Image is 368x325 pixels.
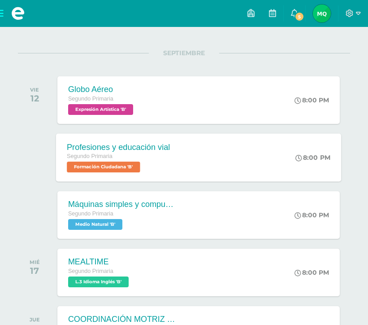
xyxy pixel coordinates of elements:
[68,85,135,94] div: Globo Aéreo
[30,316,40,323] div: JUE
[294,268,329,277] div: 8:00 PM
[68,277,129,287] span: L.3 Idioma Inglés 'B'
[67,142,170,152] div: Profesiones y educación vial
[30,265,40,276] div: 17
[294,12,304,22] span: 5
[67,162,140,172] span: Formación Ciudadana 'B'
[67,153,113,159] span: Segundo Primaria
[30,87,39,93] div: VIE
[294,211,329,219] div: 8:00 PM
[68,211,113,217] span: Segundo Primaria
[30,93,39,104] div: 12
[68,200,176,209] div: Máquinas simples y compuestas
[295,154,330,162] div: 8:00 PM
[68,268,113,274] span: Segundo Primaria
[313,4,331,22] img: bea0ed1187e3aad6f366e2aa595251b1.png
[30,259,40,265] div: MIÉ
[68,219,122,230] span: Medio Natural 'B'
[68,104,133,115] span: Expresión Artística 'B'
[149,49,219,57] span: SEPTIEMBRE
[68,96,113,102] span: Segundo Primaria
[68,315,176,324] div: COORDINACIÓN MOTRIZ Y JUEGOS CON RITMO Y SALTO
[294,96,329,104] div: 8:00 PM
[68,257,131,267] div: MEALTIME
